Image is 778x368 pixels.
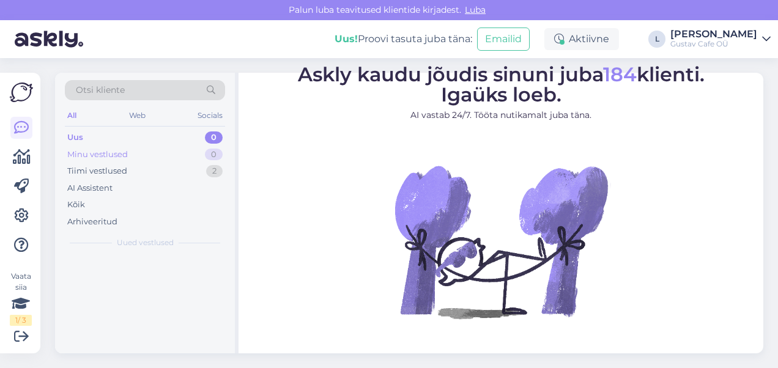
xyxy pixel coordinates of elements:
[206,165,223,177] div: 2
[391,131,611,351] img: No Chat active
[335,33,358,45] b: Uus!
[127,108,148,123] div: Web
[670,29,757,39] div: [PERSON_NAME]
[670,29,771,49] a: [PERSON_NAME]Gustav Cafe OÜ
[76,84,125,97] span: Otsi kliente
[10,83,33,102] img: Askly Logo
[603,62,637,86] span: 184
[67,131,83,144] div: Uus
[544,28,619,50] div: Aktiivne
[298,109,705,122] p: AI vastab 24/7. Tööta nutikamalt juba täna.
[10,271,32,326] div: Vaata siia
[65,108,79,123] div: All
[195,108,225,123] div: Socials
[205,149,223,161] div: 0
[461,4,489,15] span: Luba
[298,62,705,106] span: Askly kaudu jõudis sinuni juba klienti. Igaüks loeb.
[670,39,757,49] div: Gustav Cafe OÜ
[67,199,85,211] div: Kõik
[67,216,117,228] div: Arhiveeritud
[117,237,174,248] span: Uued vestlused
[205,131,223,144] div: 0
[67,182,113,194] div: AI Assistent
[335,32,472,46] div: Proovi tasuta juba täna:
[648,31,665,48] div: L
[67,149,128,161] div: Minu vestlused
[477,28,530,51] button: Emailid
[10,315,32,326] div: 1 / 3
[67,165,127,177] div: Tiimi vestlused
